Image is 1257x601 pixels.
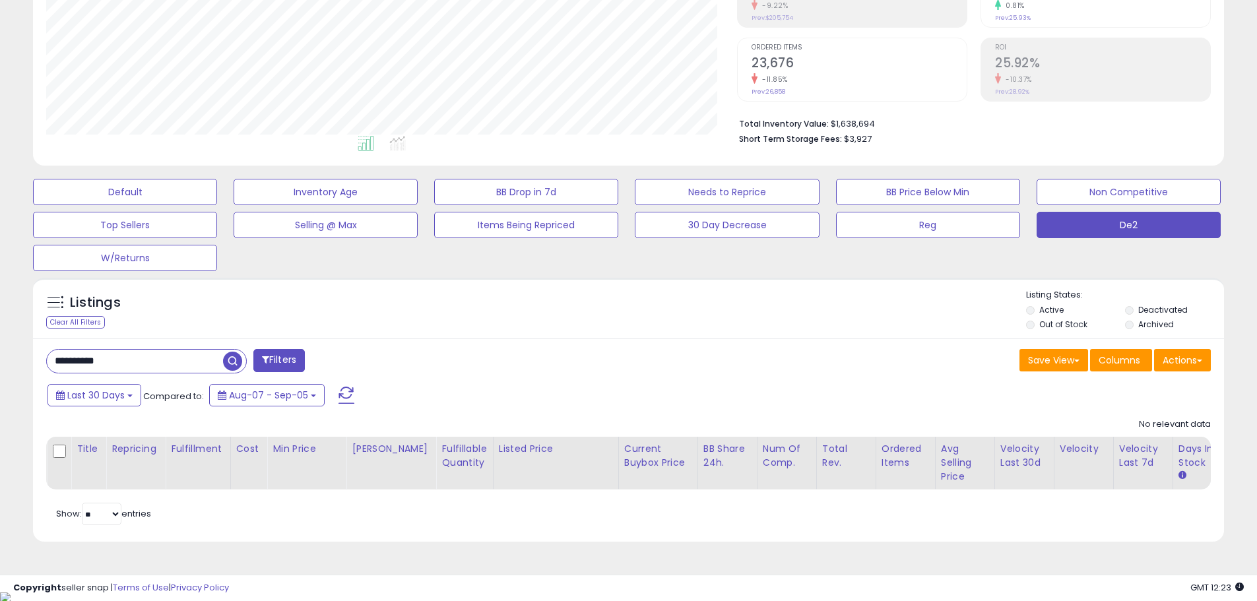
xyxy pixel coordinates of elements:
[624,442,692,470] div: Current Buybox Price
[1138,319,1174,330] label: Archived
[1001,1,1025,11] small: 0.81%
[1178,442,1227,470] div: Days In Stock
[995,55,1210,73] h2: 25.92%
[822,442,870,470] div: Total Rev.
[739,118,829,129] b: Total Inventory Value:
[434,179,618,205] button: BB Drop in 7d
[48,384,141,406] button: Last 30 Days
[352,442,430,456] div: [PERSON_NAME]
[1037,179,1221,205] button: Non Competitive
[995,14,1031,22] small: Prev: 25.93%
[1154,349,1211,371] button: Actions
[434,212,618,238] button: Items Being Repriced
[882,442,930,470] div: Ordered Items
[844,133,872,145] span: $3,927
[499,442,613,456] div: Listed Price
[739,115,1201,131] li: $1,638,694
[33,212,217,238] button: Top Sellers
[1019,349,1088,371] button: Save View
[752,88,785,96] small: Prev: 26,858
[1037,212,1221,238] button: De2
[33,179,217,205] button: Default
[752,14,793,22] small: Prev: $205,754
[836,212,1020,238] button: Reg
[752,44,967,51] span: Ordered Items
[112,442,160,456] div: Repricing
[757,1,788,11] small: -9.22%
[234,212,418,238] button: Selling @ Max
[33,245,217,271] button: W/Returns
[229,389,308,402] span: Aug-07 - Sep-05
[752,55,967,73] h2: 23,676
[1060,442,1108,456] div: Velocity
[67,389,125,402] span: Last 30 Days
[1039,319,1087,330] label: Out of Stock
[13,581,61,594] strong: Copyright
[234,179,418,205] button: Inventory Age
[1139,418,1211,431] div: No relevant data
[209,384,325,406] button: Aug-07 - Sep-05
[143,390,204,402] span: Compared to:
[113,581,169,594] a: Terms of Use
[1138,304,1188,315] label: Deactivated
[635,179,819,205] button: Needs to Reprice
[441,442,487,470] div: Fulfillable Quantity
[46,316,105,329] div: Clear All Filters
[171,442,224,456] div: Fulfillment
[1178,470,1186,482] small: Days In Stock.
[13,582,229,594] div: seller snap | |
[941,442,989,484] div: Avg Selling Price
[763,442,811,470] div: Num of Comp.
[273,442,340,456] div: Min Price
[1000,442,1048,470] div: Velocity Last 30d
[171,581,229,594] a: Privacy Policy
[253,349,305,372] button: Filters
[836,179,1020,205] button: BB Price Below Min
[995,44,1210,51] span: ROI
[995,88,1029,96] small: Prev: 28.92%
[1119,442,1167,470] div: Velocity Last 7d
[703,442,752,470] div: BB Share 24h.
[1039,304,1064,315] label: Active
[635,212,819,238] button: 30 Day Decrease
[739,133,842,144] b: Short Term Storage Fees:
[56,507,151,520] span: Show: entries
[77,442,100,456] div: Title
[757,75,788,84] small: -11.85%
[1026,289,1224,301] p: Listing States:
[1001,75,1032,84] small: -10.37%
[1190,581,1244,594] span: 2025-10-6 12:23 GMT
[1090,349,1152,371] button: Columns
[1099,354,1140,367] span: Columns
[70,294,121,312] h5: Listings
[236,442,262,456] div: Cost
